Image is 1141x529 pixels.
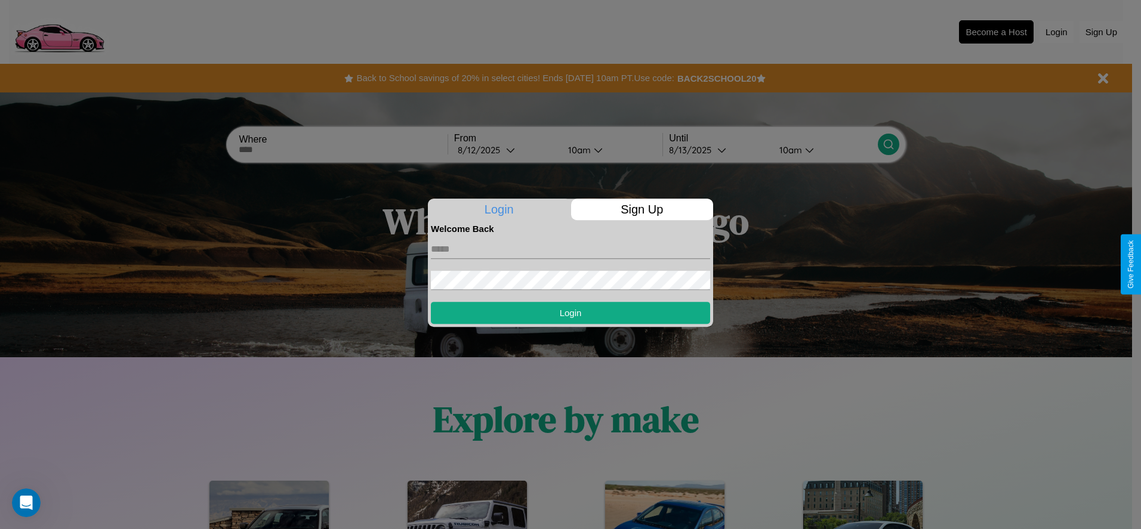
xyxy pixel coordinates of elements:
button: Login [431,302,710,324]
h4: Welcome Back [431,224,710,234]
iframe: Intercom live chat [12,488,41,517]
div: Give Feedback [1127,240,1135,289]
p: Login [428,199,570,220]
p: Sign Up [571,199,714,220]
